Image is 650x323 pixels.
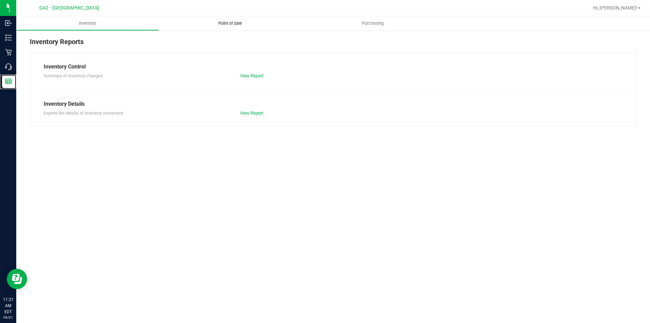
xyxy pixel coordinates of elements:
span: Purchasing [353,20,393,26]
inline-svg: Call Center [5,63,12,70]
inline-svg: Inbound [5,20,12,26]
a: Point of Sale [159,16,301,31]
div: Inventory Control [44,63,623,71]
span: Inventory [70,20,105,26]
span: Point of Sale [209,20,251,26]
a: View Report [240,73,263,78]
inline-svg: Retail [5,49,12,56]
inline-svg: Reports [5,78,12,85]
a: Purchasing [301,16,444,31]
span: Hi, [PERSON_NAME]! [593,5,637,11]
inline-svg: Inventory [5,34,12,41]
span: Explore the details of inventory movement [44,110,123,116]
p: 09/21 [3,315,13,320]
a: View Report [240,110,263,116]
a: Inventory [16,16,159,31]
div: Inventory Details [44,100,623,108]
div: Inventory Reports [30,37,636,52]
p: 11:21 AM EDT [3,297,13,315]
iframe: Resource center [7,269,27,289]
span: Summary of inventory changes [44,73,103,78]
span: GA2 - [GEOGRAPHIC_DATA] [39,5,99,11]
